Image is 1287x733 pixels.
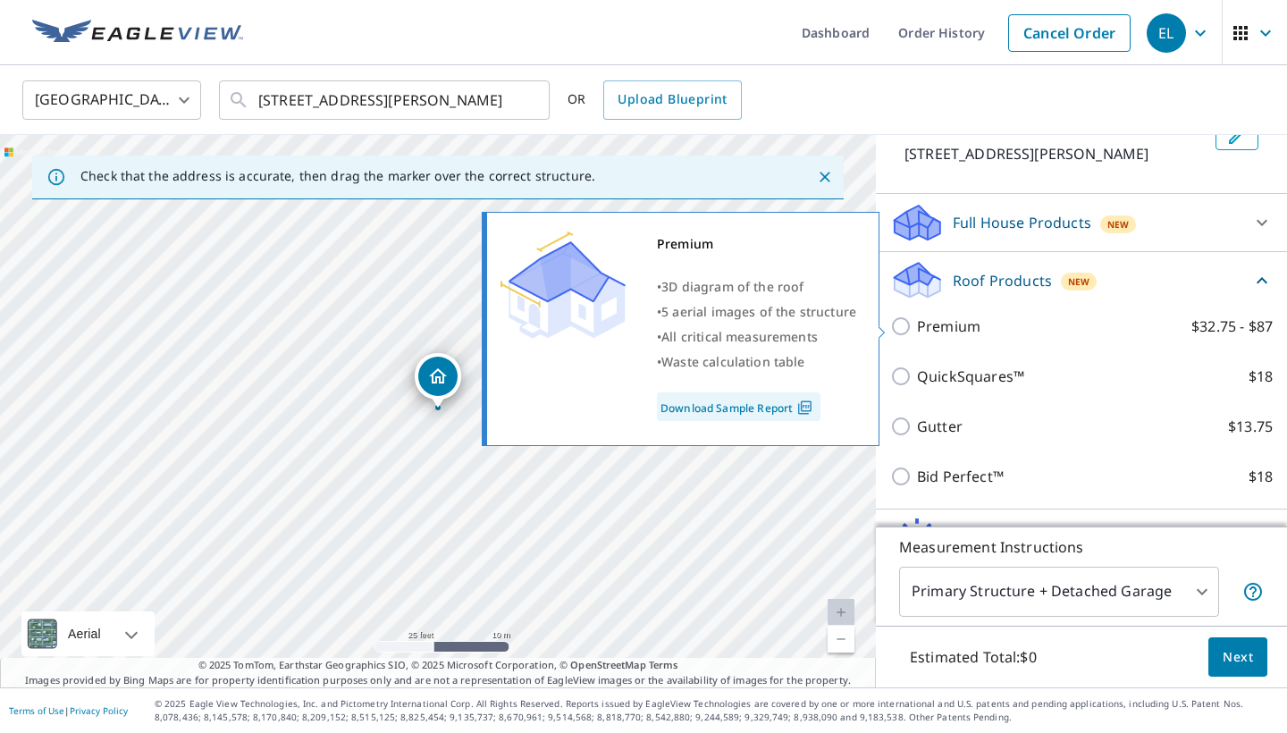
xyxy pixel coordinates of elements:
[155,697,1278,724] p: © 2025 Eagle View Technologies, Inc. and Pictometry International Corp. All Rights Reserved. Repo...
[657,274,856,299] div: •
[661,278,803,295] span: 3D diagram of the roof
[904,143,1208,164] p: [STREET_ADDRESS][PERSON_NAME]
[828,599,854,626] a: Current Level 20, Zoom In Disabled
[661,353,804,370] span: Waste calculation table
[63,611,106,656] div: Aerial
[890,517,1273,560] div: Solar ProductsNew
[661,303,856,320] span: 5 aerial images of the structure
[568,80,742,120] div: OR
[603,80,741,120] a: Upload Blueprint
[649,658,678,671] a: Terms
[917,366,1024,387] p: QuickSquares™
[890,201,1273,244] div: Full House ProductsNew
[828,626,854,653] a: Current Level 20, Zoom Out
[80,168,595,184] p: Check that the address is accurate, then drag the marker over the correct structure.
[917,466,1004,487] p: Bid Perfect™
[1223,646,1253,669] span: Next
[657,299,856,324] div: •
[1191,316,1273,337] p: $32.75 - $87
[32,20,243,46] img: EV Logo
[415,353,461,409] div: Dropped pin, building 1, Residential property, 2528 Palomino Pl Owensboro, KY 42301
[22,75,201,125] div: [GEOGRAPHIC_DATA]
[953,270,1052,291] p: Roof Products
[1068,274,1089,289] span: New
[657,232,856,257] div: Premium
[896,637,1051,677] p: Estimated Total: $0
[1008,14,1131,52] a: Cancel Order
[917,316,980,337] p: Premium
[1242,581,1264,602] span: Your report will include the primary structure and a detached garage if one exists.
[661,328,818,345] span: All critical measurements
[198,658,678,673] span: © 2025 TomTom, Earthstar Geographics SIO, © 2025 Microsoft Corporation, ©
[657,392,820,421] a: Download Sample Report
[813,165,837,189] button: Close
[1215,122,1258,150] button: Edit building 1
[70,704,128,717] a: Privacy Policy
[899,567,1219,617] div: Primary Structure + Detached Garage
[1249,366,1273,387] p: $18
[899,536,1264,558] p: Measurement Instructions
[890,259,1273,301] div: Roof ProductsNew
[570,658,645,671] a: OpenStreetMap
[258,75,513,125] input: Search by address or latitude-longitude
[9,705,128,716] p: |
[1228,416,1273,437] p: $13.75
[1147,13,1186,53] div: EL
[618,88,727,111] span: Upload Blueprint
[21,611,155,656] div: Aerial
[657,324,856,350] div: •
[500,232,626,339] img: Premium
[657,350,856,375] div: •
[793,400,817,416] img: Pdf Icon
[1249,466,1273,487] p: $18
[917,416,963,437] p: Gutter
[1208,637,1267,678] button: Next
[953,212,1091,233] p: Full House Products
[9,704,64,717] a: Terms of Use
[1107,217,1129,232] span: New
